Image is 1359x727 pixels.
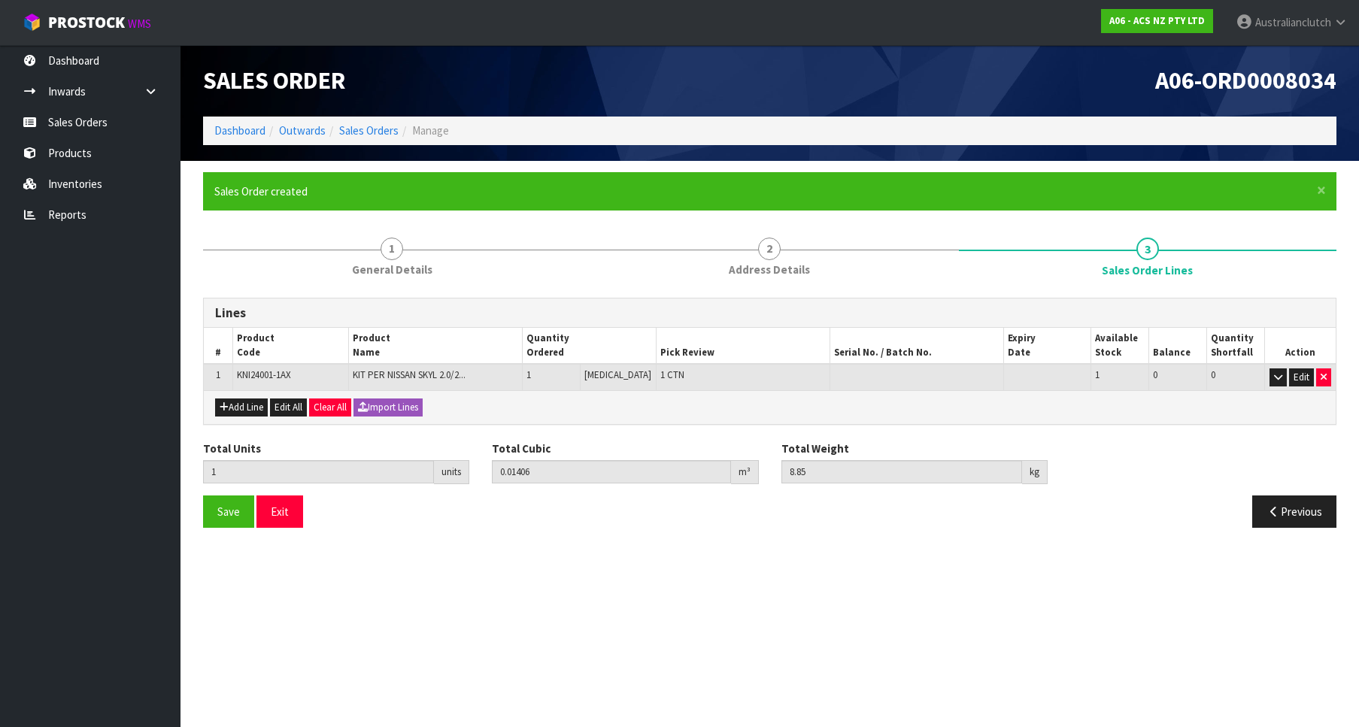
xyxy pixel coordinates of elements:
[781,441,849,456] label: Total Weight
[203,441,261,456] label: Total Units
[237,368,291,381] span: KNI24001-1AX
[203,495,254,528] button: Save
[1109,14,1205,27] strong: A06 - ACS NZ PTY LTD
[1004,328,1091,364] th: Expiry Date
[660,368,684,381] span: 1 CTN
[1252,495,1336,528] button: Previous
[217,504,240,519] span: Save
[758,238,781,260] span: 2
[1022,460,1048,484] div: kg
[1207,328,1265,364] th: Quantity Shortfall
[204,328,233,364] th: #
[203,65,345,95] span: Sales Order
[203,286,1336,540] span: Sales Order Lines
[492,441,551,456] label: Total Cubic
[256,495,303,528] button: Exit
[1155,65,1336,95] span: A06-ORD0008034
[309,398,351,417] button: Clear All
[830,328,1004,364] th: Serial No. / Batch No.
[1095,368,1100,381] span: 1
[1289,368,1314,386] button: Edit
[352,262,432,277] span: General Details
[781,460,1022,483] input: Total Weight
[492,460,730,483] input: Total Cubic
[23,13,41,32] img: cube-alt.png
[1153,368,1157,381] span: 0
[729,262,810,277] span: Address Details
[203,460,434,483] input: Total Units
[128,17,151,31] small: WMS
[731,460,759,484] div: m³
[339,123,399,138] a: Sales Orders
[1091,328,1149,364] th: Available Stock
[215,398,268,417] button: Add Line
[1255,15,1331,29] span: Australianclutch
[216,368,220,381] span: 1
[48,13,125,32] span: ProStock
[584,368,651,381] span: [MEDICAL_DATA]
[412,123,449,138] span: Manage
[381,238,403,260] span: 1
[279,123,326,138] a: Outwards
[353,398,423,417] button: Import Lines
[1149,328,1207,364] th: Balance
[353,368,466,381] span: KIT PER NISSAN SKYL 2.0/2...
[657,328,830,364] th: Pick Review
[214,184,308,198] span: Sales Order created
[349,328,523,364] th: Product Name
[270,398,307,417] button: Edit All
[1265,328,1336,364] th: Action
[1136,238,1159,260] span: 3
[523,328,657,364] th: Quantity Ordered
[526,368,531,381] span: 1
[1317,180,1326,201] span: ×
[1102,262,1193,278] span: Sales Order Lines
[1211,368,1215,381] span: 0
[215,306,1324,320] h3: Lines
[214,123,265,138] a: Dashboard
[434,460,469,484] div: units
[233,328,349,364] th: Product Code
